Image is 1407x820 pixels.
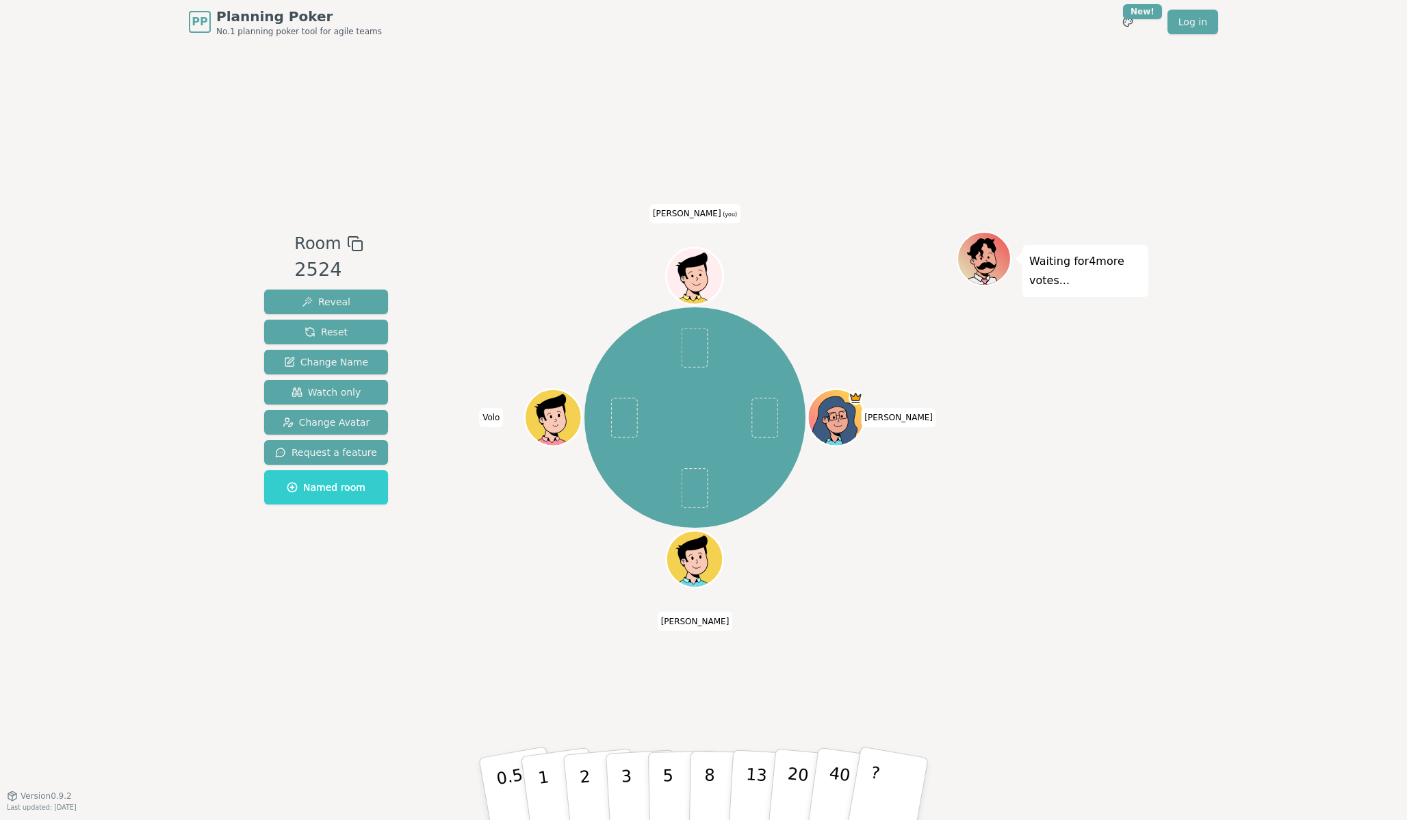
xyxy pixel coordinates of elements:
[1029,252,1141,290] p: Waiting for 4 more votes...
[292,385,361,399] span: Watch only
[658,612,733,631] span: Click to change your name
[287,481,365,494] span: Named room
[264,320,388,344] button: Reset
[275,446,377,459] span: Request a feature
[479,408,503,427] span: Click to change your name
[264,350,388,374] button: Change Name
[216,7,382,26] span: Planning Poker
[1115,10,1140,34] button: New!
[189,7,382,37] a: PPPlanning PokerNo.1 planning poker tool for agile teams
[849,391,863,405] span: Nicole is the host
[264,440,388,465] button: Request a feature
[21,791,72,802] span: Version 0.9.2
[264,470,388,504] button: Named room
[721,212,738,218] span: (you)
[294,256,363,284] div: 2524
[264,380,388,405] button: Watch only
[283,415,370,429] span: Change Avatar
[294,231,341,256] span: Room
[302,295,350,309] span: Reveal
[216,26,382,37] span: No.1 planning poker tool for agile teams
[1167,10,1218,34] a: Log in
[861,408,936,427] span: Click to change your name
[264,410,388,435] button: Change Avatar
[192,14,207,30] span: PP
[1123,4,1162,19] div: New!
[305,325,348,339] span: Reset
[264,290,388,314] button: Reveal
[649,204,740,223] span: Click to change your name
[284,355,368,369] span: Change Name
[7,804,77,811] span: Last updated: [DATE]
[7,791,72,802] button: Version0.9.2
[668,249,721,303] button: Click to change your avatar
